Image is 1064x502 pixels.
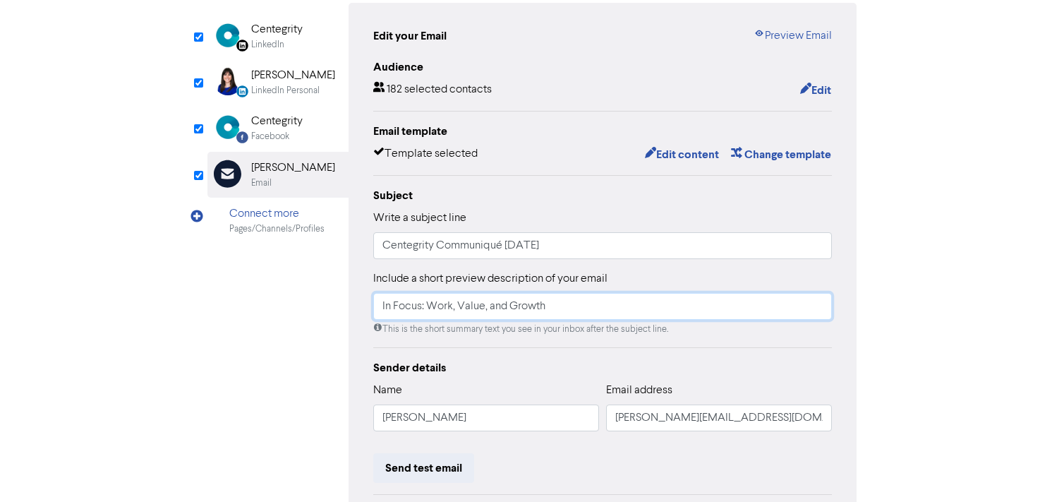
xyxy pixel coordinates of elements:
div: Centegrity [251,21,303,38]
div: LinkedIn Personal [251,84,320,97]
button: Edit [799,81,832,100]
div: LinkedIn [251,38,284,52]
div: Linkedin CentegrityLinkedIn [207,13,349,59]
div: [PERSON_NAME] [251,67,335,84]
div: Email [251,177,272,190]
div: 182 selected contacts [373,81,492,100]
div: Email template [373,123,832,140]
div: [PERSON_NAME]Email [207,152,349,198]
label: Write a subject line [373,210,466,227]
div: Subject [373,187,832,204]
label: Email address [606,382,672,399]
div: This is the short summary text you see in your inbox after the subject line. [373,323,832,336]
iframe: Chat Widget [993,434,1064,502]
button: Edit content [644,145,720,164]
div: Pages/Channels/Profiles [229,222,325,236]
div: Centegrity [251,113,303,130]
div: Facebook [251,130,289,143]
div: Sender details [373,359,832,376]
label: Name [373,382,402,399]
img: Linkedin [214,21,242,49]
div: Audience [373,59,832,76]
img: LinkedinPersonal [214,67,242,95]
div: Facebook CentegrityFacebook [207,105,349,151]
div: Edit your Email [373,28,447,44]
div: Connect more [229,205,325,222]
button: Change template [730,145,832,164]
div: Connect morePages/Channels/Profiles [207,198,349,244]
div: Template selected [373,145,478,164]
button: Send test email [373,453,474,483]
div: LinkedinPersonal [PERSON_NAME]LinkedIn Personal [207,59,349,105]
div: [PERSON_NAME] [251,160,335,177]
a: Preview Email [754,28,832,44]
label: Include a short preview description of your email [373,270,607,287]
img: Facebook [214,113,242,141]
